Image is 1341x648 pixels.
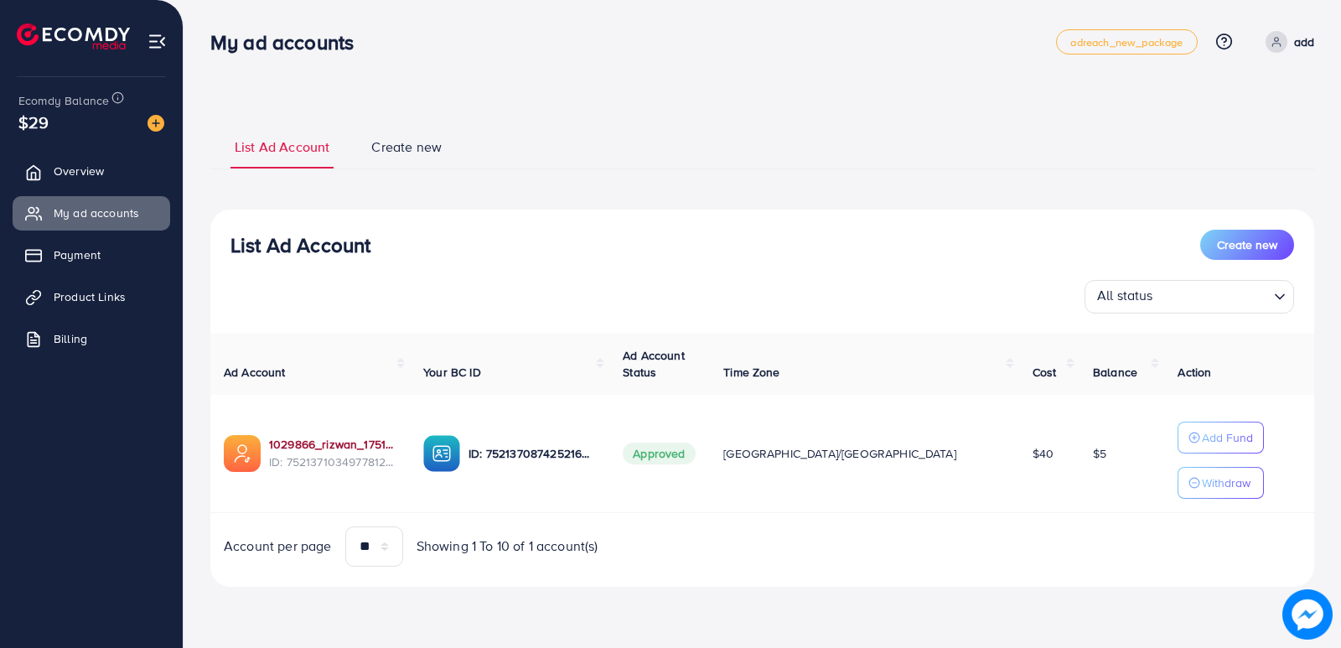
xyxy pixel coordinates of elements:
[230,233,370,257] h3: List Ad Account
[13,196,170,230] a: My ad accounts
[423,435,460,472] img: ic-ba-acc.ded83a64.svg
[417,537,598,556] span: Showing 1 To 10 of 1 account(s)
[269,436,396,470] div: <span class='underline'>1029866_rizwan_1751205673860</span></br>7521371034977812481
[269,436,396,453] a: 1029866_rizwan_1751205673860
[371,137,442,157] span: Create new
[210,30,367,54] h3: My ad accounts
[1294,32,1314,52] p: add
[1033,445,1054,462] span: $40
[54,205,139,221] span: My ad accounts
[224,364,286,381] span: Ad Account
[1093,364,1137,381] span: Balance
[17,23,130,49] img: logo
[1056,29,1197,54] a: adreach_new_package
[1158,283,1267,309] input: Search for option
[148,32,167,51] img: menu
[18,110,49,134] span: $29
[1178,364,1211,381] span: Action
[1259,31,1314,53] a: add
[13,238,170,272] a: Payment
[1033,364,1057,381] span: Cost
[1202,428,1253,448] p: Add Fund
[1070,37,1183,48] span: adreach_new_package
[1178,467,1264,499] button: Withdraw
[224,537,332,556] span: Account per page
[18,92,109,109] span: Ecomdy Balance
[235,137,329,157] span: List Ad Account
[1085,280,1294,314] div: Search for option
[13,322,170,355] a: Billing
[469,443,596,464] p: ID: 7521370874252165136
[54,330,87,347] span: Billing
[1282,589,1333,640] img: image
[723,445,956,462] span: [GEOGRAPHIC_DATA]/[GEOGRAPHIC_DATA]
[423,364,481,381] span: Your BC ID
[623,347,685,381] span: Ad Account Status
[13,280,170,314] a: Product Links
[224,435,261,472] img: ic-ads-acc.e4c84228.svg
[13,154,170,188] a: Overview
[1093,445,1106,462] span: $5
[723,364,779,381] span: Time Zone
[1200,230,1294,260] button: Create new
[1178,422,1264,454] button: Add Fund
[148,115,164,132] img: image
[1217,236,1277,253] span: Create new
[1202,473,1250,493] p: Withdraw
[269,454,396,470] span: ID: 7521371034977812481
[623,443,695,464] span: Approved
[1094,283,1157,309] span: All status
[54,246,101,263] span: Payment
[54,163,104,179] span: Overview
[54,288,126,305] span: Product Links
